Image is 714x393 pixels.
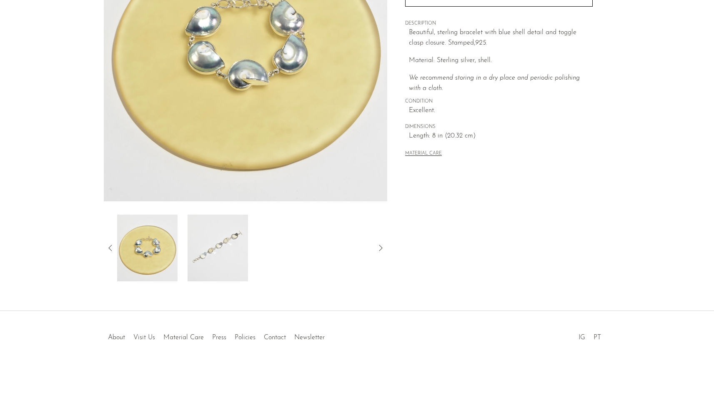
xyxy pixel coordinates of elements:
a: IG [579,334,585,341]
a: Press [212,334,226,341]
p: Material: Sterling silver, shell. [409,55,593,66]
span: DIMENSIONS [405,123,593,131]
p: Beautiful, sterling bracelet with blue shell detail and toggle clasp closure. Stamped, [409,28,593,49]
a: Policies [235,334,256,341]
i: We recommend storing in a dry place and periodic polishing with a cloth. [409,75,580,92]
em: 925. [475,40,487,46]
span: DESCRIPTION [405,20,593,28]
ul: Social Medias [574,328,605,343]
ul: Quick links [104,328,329,343]
img: Blue Shell Bracelet [117,215,177,281]
span: CONDITION [405,98,593,105]
img: Blue Shell Bracelet [187,215,248,281]
a: About [108,334,125,341]
a: Visit Us [133,334,155,341]
span: Length: 8 in (20.32 cm) [409,131,593,142]
a: Contact [264,334,286,341]
a: PT [594,334,601,341]
button: MATERIAL CARE [405,151,442,157]
a: Material Care [163,334,204,341]
span: Excellent. [409,105,593,116]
